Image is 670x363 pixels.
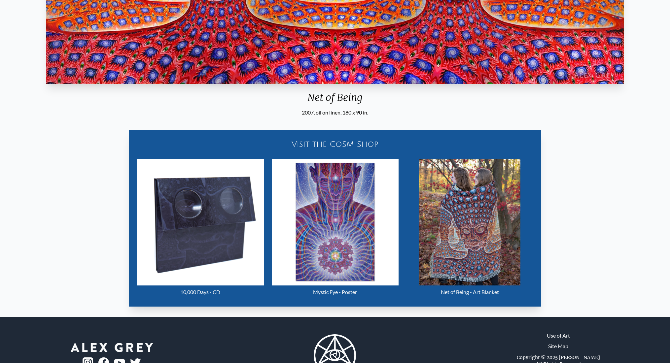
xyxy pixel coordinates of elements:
[406,285,533,299] div: Net of Being - Art Blanket
[272,285,399,299] div: Mystic Eye - Poster
[137,159,264,299] a: 10,000 Days - CD
[406,159,533,299] a: Net of Being - Art Blanket
[43,91,627,109] div: Net of Being
[272,159,399,299] a: Mystic Eye - Poster
[272,159,399,285] img: Mystic Eye - Poster
[137,285,264,299] div: 10,000 Days - CD
[133,134,537,155] a: Visit the CoSM Shop
[548,342,568,350] a: Site Map
[43,109,627,116] div: 2007, oil on linen, 180 x 90 in.
[547,332,570,340] a: Use of Art
[419,159,520,285] img: Net of Being - Art Blanket
[137,159,264,285] img: 10,000 Days - CD
[517,354,600,361] div: Copyright © 2025 [PERSON_NAME]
